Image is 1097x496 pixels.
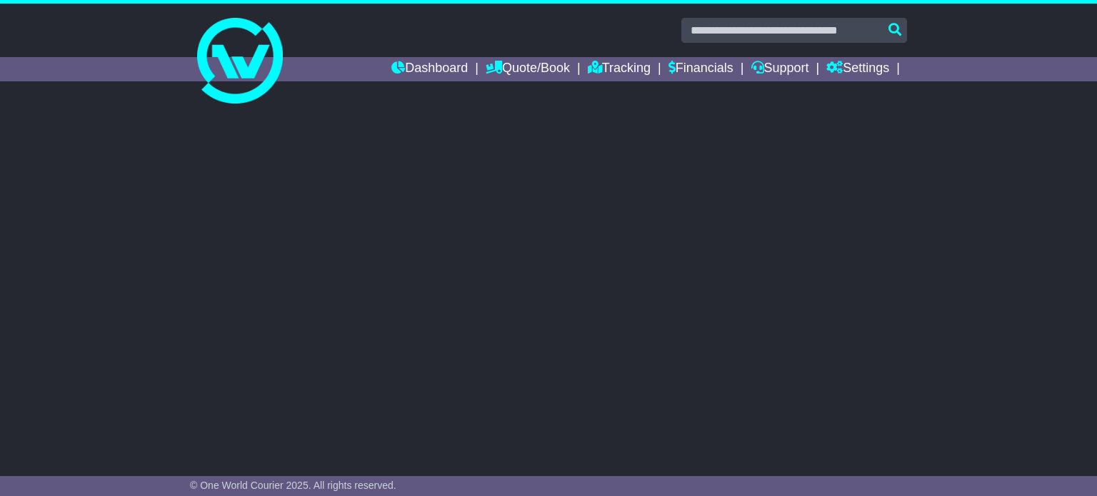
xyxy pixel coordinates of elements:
[588,57,651,81] a: Tracking
[486,57,570,81] a: Quote/Book
[190,480,396,491] span: © One World Courier 2025. All rights reserved.
[751,57,809,81] a: Support
[391,57,468,81] a: Dashboard
[668,57,733,81] a: Financials
[826,57,889,81] a: Settings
